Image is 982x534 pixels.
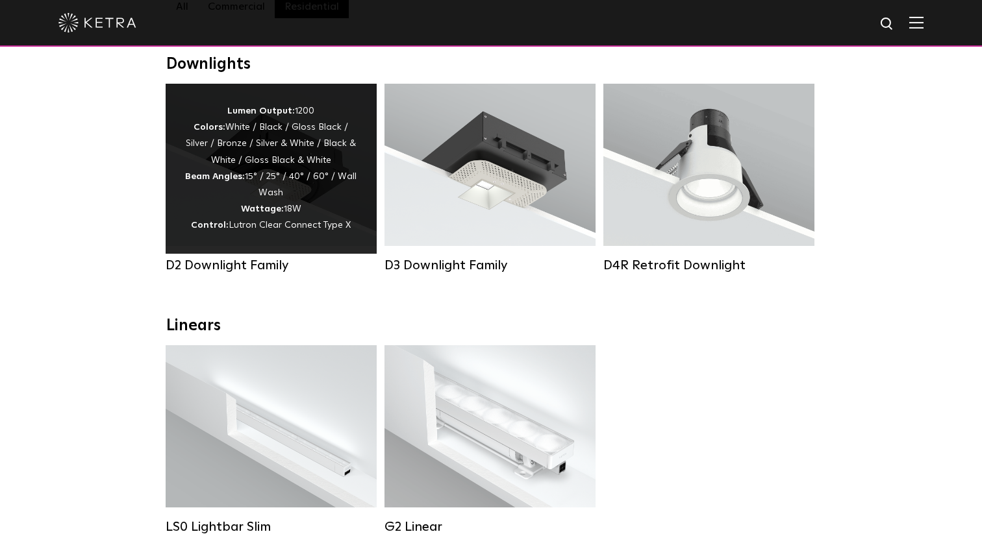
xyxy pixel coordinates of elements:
div: D4R Retrofit Downlight [603,258,814,273]
strong: Wattage: [241,204,284,213]
img: Hamburger%20Nav.svg [909,16,924,29]
a: D3 Downlight Family Lumen Output:700 / 900 / 1100Colors:White / Black / Silver / Bronze / Paintab... [384,84,596,273]
div: D2 Downlight Family [166,258,377,273]
strong: Colors: [194,123,225,132]
strong: Control: [191,221,229,230]
span: Lutron Clear Connect Type X [229,221,351,230]
div: Downlights [166,55,816,74]
img: search icon [879,16,896,32]
a: D4R Retrofit Downlight Lumen Output:800Colors:White / BlackBeam Angles:15° / 25° / 40° / 60°Watta... [603,84,814,273]
div: D3 Downlight Family [384,258,596,273]
div: 1200 White / Black / Gloss Black / Silver / Bronze / Silver & White / Black & White / Gloss Black... [185,103,357,234]
a: D2 Downlight Family Lumen Output:1200Colors:White / Black / Gloss Black / Silver / Bronze / Silve... [166,84,377,273]
img: ketra-logo-2019-white [58,13,136,32]
strong: Beam Angles: [185,172,245,181]
strong: Lumen Output: [227,106,295,115]
div: Linears [166,317,816,335]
